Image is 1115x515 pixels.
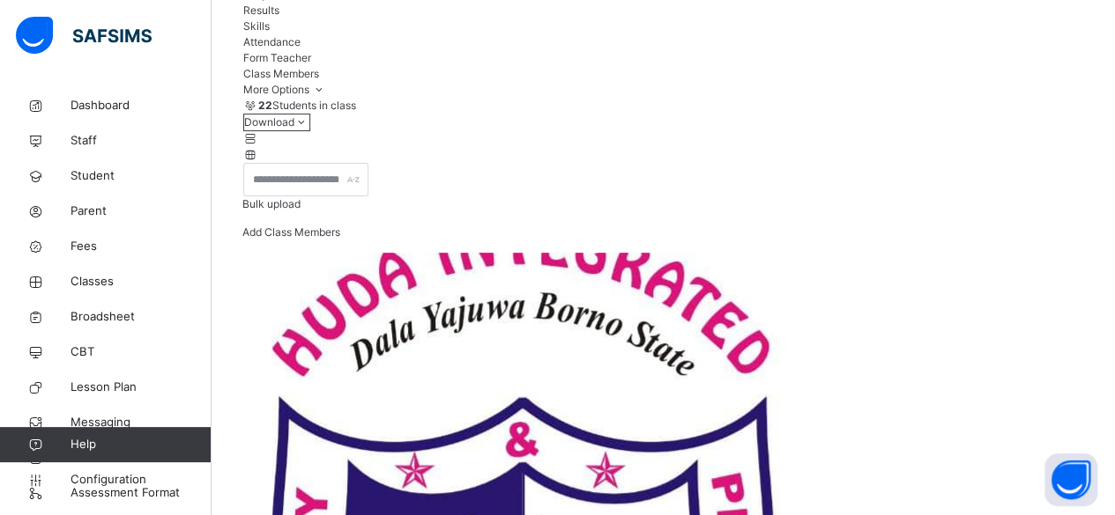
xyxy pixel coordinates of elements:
span: Form Teacher [243,51,311,64]
span: Lesson Plan [71,379,212,396]
span: Skills [243,19,270,33]
span: Parent [71,202,212,220]
span: Attendance [243,35,301,48]
span: Student [71,167,212,185]
span: Results [243,4,279,17]
span: More Options [243,83,327,96]
span: Download [244,115,294,129]
span: Help [71,436,211,453]
button: Open asap [1044,453,1097,506]
span: Class Members [243,67,319,80]
span: Add Class Members [242,225,340,239]
span: Fees [71,238,212,255]
span: Students in class [258,98,356,114]
span: Dashboard [71,97,212,114]
b: 22 [258,99,272,112]
span: CBT [71,343,212,361]
span: Broadsheet [71,308,212,326]
img: safsims [16,17,152,54]
span: Classes [71,273,212,291]
span: Configuration [71,471,211,489]
span: Staff [71,132,212,150]
span: Bulk upload [242,197,301,210]
span: Messaging [71,414,212,431]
